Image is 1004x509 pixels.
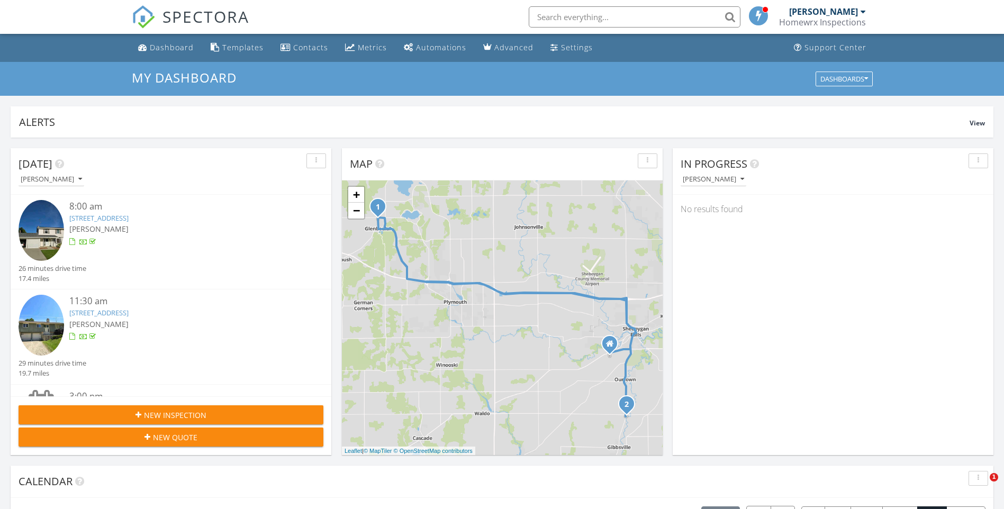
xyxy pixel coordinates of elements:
span: In Progress [681,157,747,171]
div: 11:30 am [69,295,298,308]
span: New Inspection [144,410,206,421]
a: Settings [546,38,597,58]
a: Advanced [479,38,538,58]
iframe: Intercom live chat [968,473,993,498]
div: 17.4 miles [19,274,86,284]
div: Dashboard [150,42,194,52]
div: Homewrx Inspections [779,17,866,28]
div: | [342,447,475,456]
span: Calendar [19,474,73,488]
a: Zoom in [348,187,364,203]
a: Support Center [790,38,871,58]
div: Templates [222,42,264,52]
button: [PERSON_NAME] [19,172,84,187]
button: New Inspection [19,405,323,424]
input: Search everything... [529,6,740,28]
a: Contacts [276,38,332,58]
span: View [970,119,985,128]
div: 19.7 miles [19,368,86,378]
div: 442 N Swift St, Glenbeulah, WI 53023 [378,206,384,213]
span: [PERSON_NAME] [69,224,129,234]
a: © MapTiler [364,448,392,454]
div: Automations [416,42,466,52]
div: Johnsonville WI 53085 [610,343,616,350]
a: Templates [206,38,268,58]
div: 26 minutes drive time [19,263,86,274]
a: Leaflet [345,448,362,454]
span: My Dashboard [132,69,237,86]
div: [PERSON_NAME] [789,6,858,17]
img: The Best Home Inspection Software - Spectora [132,5,155,29]
button: [PERSON_NAME] [681,172,746,187]
div: Advanced [494,42,533,52]
button: New Quote [19,428,323,447]
a: 8:00 am [STREET_ADDRESS] [PERSON_NAME] 26 minutes drive time 17.4 miles [19,200,323,284]
img: 9329200%2Fcover_photos%2FHjc5c1peSDIz0IgkUUSb%2Fsmall.jpg [19,295,64,356]
i: 2 [625,401,629,408]
div: [PERSON_NAME] [21,176,82,183]
button: Dashboards [816,71,873,86]
a: [STREET_ADDRESS] [69,213,129,223]
div: 8:00 am [69,200,298,213]
a: Dashboard [134,38,198,58]
div: Dashboards [820,75,868,83]
div: Metrics [358,42,387,52]
div: [PERSON_NAME] [683,176,744,183]
span: [PERSON_NAME] [69,319,129,329]
div: 3:00 pm [69,390,298,403]
span: SPECTORA [162,5,249,28]
span: 1 [990,473,998,481]
span: [DATE] [19,157,52,171]
a: Metrics [341,38,391,58]
a: [STREET_ADDRESS] [69,308,129,317]
div: Support Center [804,42,866,52]
a: Automations (Basic) [400,38,471,58]
div: 29 minutes drive time [19,358,86,368]
a: © OpenStreetMap contributors [394,448,473,454]
a: Zoom out [348,203,364,219]
div: N3669 state highway 32, Sheboygan Falls, WI 53085 [627,404,633,410]
span: New Quote [153,432,197,443]
i: 1 [376,204,380,211]
div: No results found [673,195,993,223]
img: 9306988%2Fcover_photos%2Fxw9ODj4SlvYzFhhFHlzf%2Fsmall.jpg [19,200,64,261]
a: 11:30 am [STREET_ADDRESS] [PERSON_NAME] 29 minutes drive time 19.7 miles [19,295,323,378]
div: Settings [561,42,593,52]
div: Alerts [19,115,970,129]
a: SPECTORA [132,14,249,37]
div: Contacts [293,42,328,52]
span: Map [350,157,373,171]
